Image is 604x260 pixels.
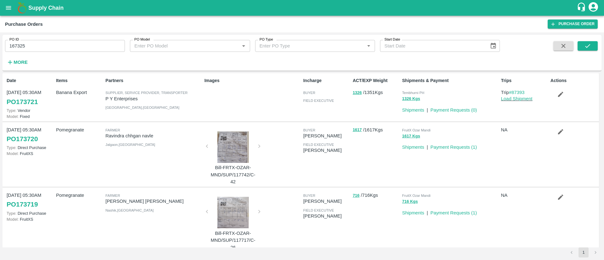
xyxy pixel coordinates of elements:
button: Open [239,42,248,50]
p: Vendor [7,108,53,113]
span: Model: [7,151,19,156]
p: Date [7,77,53,84]
button: Choose date [487,40,499,52]
p: Ravindra chhgan navle [105,132,202,139]
input: Enter PO ID [5,40,125,52]
p: Shipments & Payment [402,77,498,84]
a: #87393 [509,90,525,95]
p: / 716 Kgs [353,192,400,199]
span: buyer [303,128,315,132]
p: FruitXS [7,216,53,222]
span: Tembhurni PH [402,91,424,95]
input: Enter PO Model [132,42,229,50]
p: NA [501,192,548,199]
button: 716 Kgs [402,198,418,205]
span: [GEOGRAPHIC_DATA] , [GEOGRAPHIC_DATA] [105,106,179,109]
a: Shipments [402,210,424,215]
img: logo [16,2,28,14]
a: PO173719 [7,199,38,210]
span: Type: [7,145,16,150]
a: Load Shipment [501,96,533,101]
p: Images [204,77,301,84]
span: Supplier, Service Provider, Transporter [105,91,187,95]
a: Supply Chain [28,3,577,12]
p: Bill-FRTX-OZAR-MND/SUP/117717/C-26 [210,230,257,251]
span: Nashik , [GEOGRAPHIC_DATA] [105,208,154,212]
button: 1326 [353,89,362,97]
a: PO173720 [7,133,38,145]
span: Model: [7,217,19,222]
p: [DATE] 05:30AM [7,126,53,133]
span: field executive [303,143,334,147]
div: | [424,141,428,151]
p: Direct Purchase [7,210,53,216]
input: Enter PO Type [257,42,355,50]
p: Pomegranate [56,192,103,199]
p: FruitXS [7,151,53,157]
p: [PERSON_NAME] [303,213,350,219]
button: More [5,57,29,68]
p: Direct Purchase [7,145,53,151]
button: 1617 [353,126,362,134]
span: field executive [303,208,334,212]
p: Partners [105,77,202,84]
a: PO173721 [7,96,38,108]
p: Bill-FRTX-OZAR-MND/SUP/117742/C-42 [210,164,257,185]
a: Shipments [402,108,424,113]
span: Type: [7,211,16,216]
p: / 1617 Kgs [353,126,400,134]
label: Start Date [384,37,400,42]
div: Purchase Orders [5,20,43,28]
div: customer-support [577,2,588,14]
span: Farmer [105,194,120,197]
div: account of current user [588,1,599,14]
p: Items [56,77,103,84]
span: Type: [7,108,16,113]
label: PO ID [9,37,19,42]
p: NA [501,126,548,133]
button: open drawer [1,1,16,15]
span: buyer [303,194,315,197]
a: Payment Requests (0) [430,108,477,113]
nav: pagination navigation [566,247,601,257]
span: FruitX Ozar Mandi [402,194,430,197]
p: ACT/EXP Weight [353,77,400,84]
p: Trips [501,77,548,84]
p: [DATE] 05:30AM [7,192,53,199]
button: 1617 Kgs [402,133,420,140]
span: buyer [303,91,315,95]
p: [PERSON_NAME] [PERSON_NAME] [105,198,202,205]
a: Purchase Order [548,19,598,29]
span: FruitX Ozar Mandi [402,128,430,132]
label: PO Model [134,37,150,42]
p: [DATE] 05:30AM [7,89,53,96]
span: field executive [303,99,334,102]
p: [PERSON_NAME] [303,147,350,154]
button: 1326 Kgs [402,95,420,102]
p: Trip [501,89,548,96]
a: Shipments [402,145,424,150]
a: Payment Requests (1) [430,210,477,215]
p: Pomegranate [56,126,103,133]
span: Model: [7,114,19,119]
strong: More [14,60,28,65]
button: 716 [353,192,360,199]
label: PO Type [260,37,273,42]
p: Fixed [7,113,53,119]
p: [PERSON_NAME] [303,198,350,205]
span: Jalgaon , [GEOGRAPHIC_DATA] [105,143,155,147]
div: | [424,104,428,113]
a: Payment Requests (1) [430,145,477,150]
span: Farmer [105,128,120,132]
button: Open [365,42,373,50]
p: Banana Export [56,89,103,96]
p: Actions [551,77,597,84]
input: Start Date [380,40,485,52]
p: Incharge [303,77,350,84]
p: P Y Enterprises [105,95,202,102]
b: Supply Chain [28,5,64,11]
p: [PERSON_NAME] [303,132,350,139]
div: | [424,207,428,216]
p: / 1351 Kgs [353,89,400,96]
button: page 1 [579,247,589,257]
